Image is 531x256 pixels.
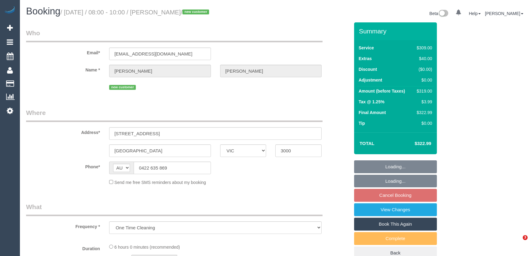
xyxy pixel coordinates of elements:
[523,235,528,240] span: 3
[134,162,211,174] input: Phone*
[109,85,136,90] span: new customer
[26,108,323,122] legend: Where
[414,45,432,51] div: $309.00
[182,10,209,14] span: new customer
[26,6,60,17] span: Booking
[220,65,322,77] input: Last Name*
[469,11,481,16] a: Help
[359,45,374,51] label: Service
[414,77,432,83] div: $0.00
[26,29,323,42] legend: Who
[396,141,431,146] h4: $322.99
[359,109,386,116] label: Final Amount
[414,88,432,94] div: $319.00
[359,99,384,105] label: Tax @ 1.25%
[359,55,372,62] label: Extras
[181,9,211,16] span: /
[414,99,432,105] div: $3.99
[21,65,105,73] label: Name *
[414,120,432,126] div: $0.00
[21,243,105,252] label: Duration
[414,66,432,72] div: ($0.00)
[4,6,16,15] img: Automaid Logo
[359,28,434,35] h3: Summary
[21,127,105,136] label: Address*
[510,235,525,250] iframe: Intercom live chat
[354,203,437,216] a: View Changes
[414,55,432,62] div: $40.00
[114,245,180,250] span: 6 hours 0 minutes (recommended)
[438,10,448,18] img: New interface
[275,144,322,157] input: Post Code*
[109,65,211,77] input: First Name*
[359,120,365,126] label: Tip
[109,144,211,157] input: Suburb*
[114,180,206,185] span: Send me free SMS reminders about my booking
[21,162,105,170] label: Phone*
[359,66,377,72] label: Discount
[485,11,523,16] a: [PERSON_NAME]
[21,48,105,56] label: Email*
[60,9,211,16] small: / [DATE] / 08:00 - 10:00 / [PERSON_NAME]
[21,221,105,230] label: Frequency *
[109,48,211,60] input: Email*
[359,88,405,94] label: Amount (before Taxes)
[414,109,432,116] div: $322.99
[26,202,323,216] legend: What
[359,77,382,83] label: Adjustment
[430,11,449,16] a: Beta
[360,141,375,146] strong: Total
[354,218,437,231] a: Book This Again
